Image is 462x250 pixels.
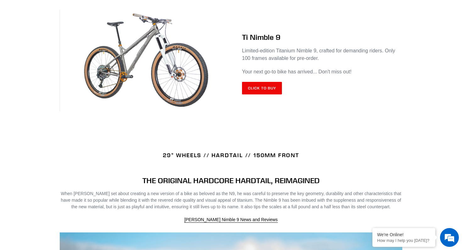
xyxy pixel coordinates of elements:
a: [PERSON_NAME] Nimble 9 News and Reviews [184,217,278,223]
div: Navigation go back [7,35,16,44]
div: We're Online! [377,232,431,237]
div: Minimize live chat window [103,3,118,18]
a: Click to Buy: TI NIMBLE 9 [242,82,282,94]
p: When [PERSON_NAME] set about creating a new version of a bike as beloved as the N9, he was carefu... [60,190,402,210]
p: How may I help you today? [377,238,431,243]
h2: Ti Nimble 9 [242,33,402,42]
div: Chat with us now [42,35,115,43]
textarea: Type your message and hit 'Enter' [3,171,120,193]
img: d_696896380_company_1647369064580_696896380 [20,31,36,47]
span: We're online! [36,79,87,142]
h4: THE ORIGINAL HARDCORE HARDTAIL, REIMAGINED [60,176,402,185]
h4: 29" WHEELS // HARDTAIL // 150MM FRONT [60,152,402,159]
p: Your next go-to bike has arrived... Don't miss out! [242,68,402,76]
p: Limited-edition Titanium Nimble 9, crafted for demanding riders. Only 100 frames available for pr... [242,47,402,62]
